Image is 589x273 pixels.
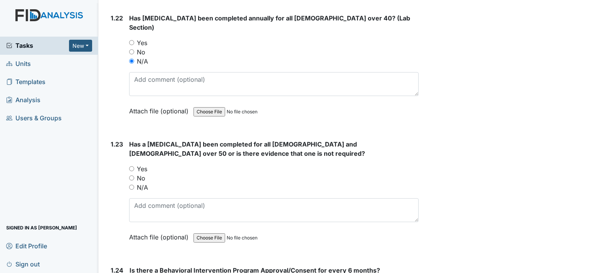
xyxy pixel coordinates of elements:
[111,13,123,23] label: 1.22
[69,40,92,52] button: New
[129,49,134,54] input: No
[111,140,123,149] label: 1.23
[137,174,145,183] label: No
[137,164,147,174] label: Yes
[6,258,40,270] span: Sign out
[129,140,365,157] span: Has a [MEDICAL_DATA] been completed for all [DEMOGRAPHIC_DATA] and [DEMOGRAPHIC_DATA] over 50 or ...
[137,47,145,57] label: No
[137,57,148,66] label: N/A
[137,183,148,192] label: N/A
[6,240,47,252] span: Edit Profile
[129,185,134,190] input: N/A
[6,41,69,50] a: Tasks
[6,112,62,124] span: Users & Groups
[129,59,134,64] input: N/A
[6,94,40,106] span: Analysis
[129,228,192,242] label: Attach file (optional)
[129,166,134,171] input: Yes
[129,14,410,31] span: Has [MEDICAL_DATA] been completed annually for all [DEMOGRAPHIC_DATA] over 40? (Lab Section)
[129,102,192,116] label: Attach file (optional)
[129,40,134,45] input: Yes
[137,38,147,47] label: Yes
[129,175,134,180] input: No
[6,58,31,70] span: Units
[6,76,45,88] span: Templates
[6,222,77,234] span: Signed in as [PERSON_NAME]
